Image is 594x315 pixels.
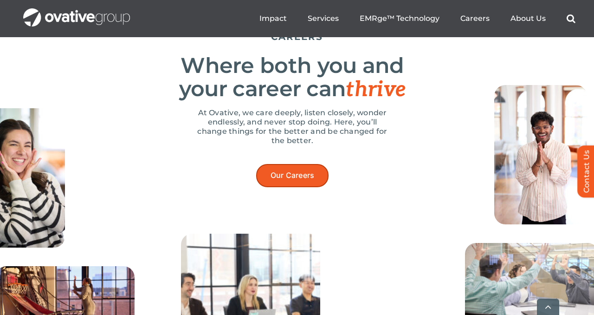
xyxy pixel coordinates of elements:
h2: Where both you and your career can [9,54,575,101]
a: Careers [460,14,490,23]
span: Our Careers [271,171,315,180]
a: Services [308,14,339,23]
a: About Us [510,14,546,23]
a: EMRge™ Technology [360,14,439,23]
a: OG_Full_horizontal_WHT [23,7,130,16]
a: Our Careers [256,164,329,187]
a: Search [567,14,575,23]
nav: Menu [259,4,575,33]
p: At Ovative, we care deeply, listen closely, wonder endlessly, and never stop doing. Here, you’ll ... [195,108,390,145]
img: Home – Careers 10 [494,85,587,224]
span: thrive [346,77,406,103]
a: Impact [259,14,287,23]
